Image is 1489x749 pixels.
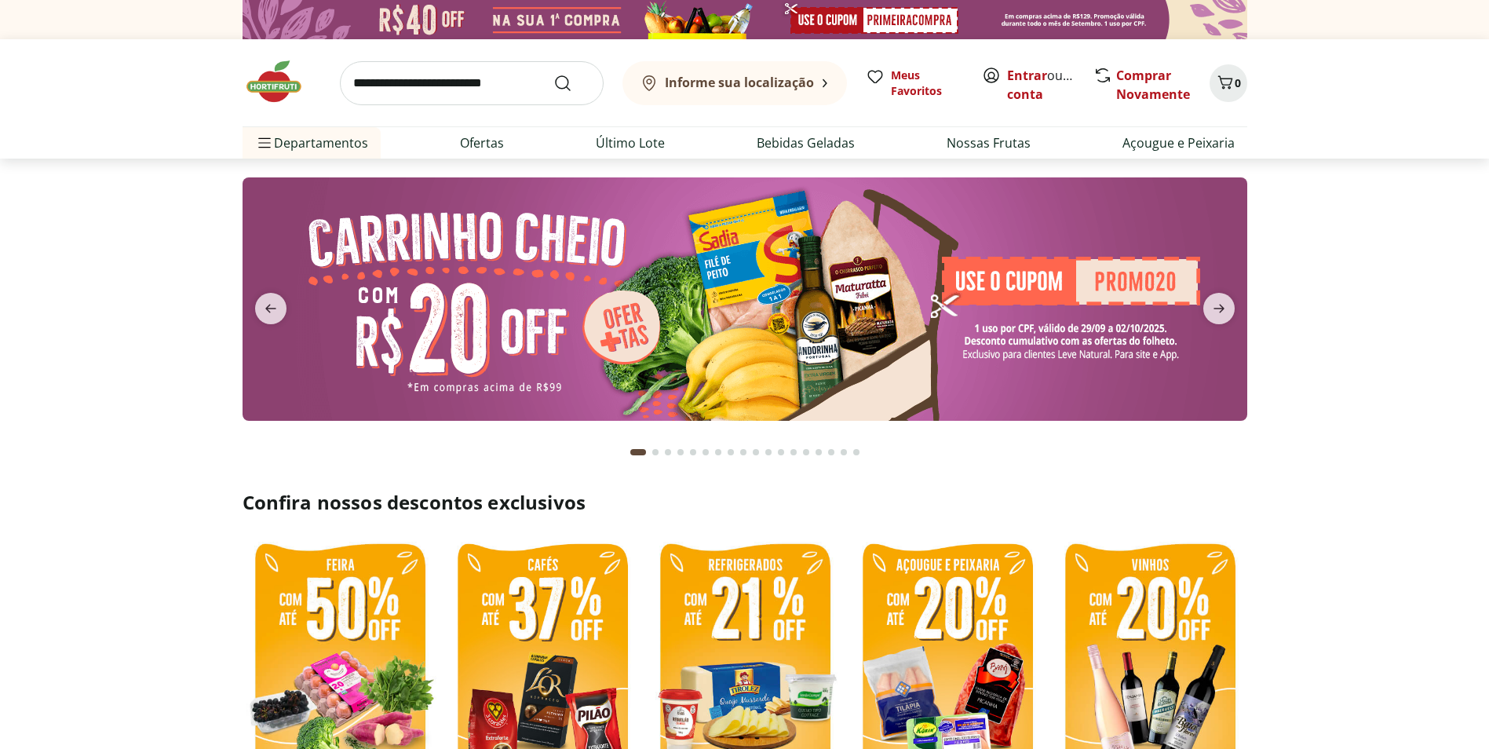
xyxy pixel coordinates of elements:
[255,124,274,162] button: Menu
[762,433,775,471] button: Go to page 11 from fs-carousel
[340,61,604,105] input: search
[255,124,368,162] span: Departamentos
[1007,66,1077,104] span: ou
[812,433,825,471] button: Go to page 15 from fs-carousel
[243,177,1247,421] img: cupom
[243,293,299,324] button: previous
[1191,293,1247,324] button: next
[775,433,787,471] button: Go to page 12 from fs-carousel
[627,433,649,471] button: Current page from fs-carousel
[866,68,963,99] a: Meus Favoritos
[622,61,847,105] button: Informe sua localização
[787,433,800,471] button: Go to page 13 from fs-carousel
[724,433,737,471] button: Go to page 8 from fs-carousel
[1007,67,1047,84] a: Entrar
[553,74,591,93] button: Submit Search
[1210,64,1247,102] button: Carrinho
[1235,75,1241,90] span: 0
[674,433,687,471] button: Go to page 4 from fs-carousel
[1116,67,1190,103] a: Comprar Novamente
[891,68,963,99] span: Meus Favoritos
[699,433,712,471] button: Go to page 6 from fs-carousel
[687,433,699,471] button: Go to page 5 from fs-carousel
[737,433,750,471] button: Go to page 9 from fs-carousel
[850,433,863,471] button: Go to page 18 from fs-carousel
[243,58,321,105] img: Hortifruti
[947,133,1031,152] a: Nossas Frutas
[1122,133,1235,152] a: Açougue e Peixaria
[838,433,850,471] button: Go to page 17 from fs-carousel
[825,433,838,471] button: Go to page 16 from fs-carousel
[596,133,665,152] a: Último Lote
[649,433,662,471] button: Go to page 2 from fs-carousel
[662,433,674,471] button: Go to page 3 from fs-carousel
[243,490,1247,515] h2: Confira nossos descontos exclusivos
[757,133,855,152] a: Bebidas Geladas
[460,133,504,152] a: Ofertas
[712,433,724,471] button: Go to page 7 from fs-carousel
[1007,67,1093,103] a: Criar conta
[665,74,814,91] b: Informe sua localização
[800,433,812,471] button: Go to page 14 from fs-carousel
[750,433,762,471] button: Go to page 10 from fs-carousel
